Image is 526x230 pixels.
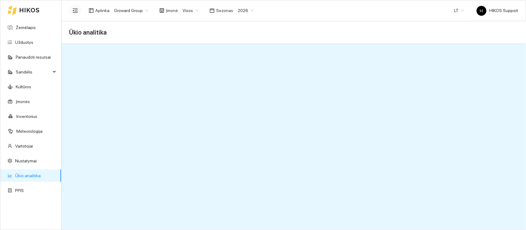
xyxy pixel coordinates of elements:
[15,158,37,163] a: Nustatymai
[15,40,33,45] a: Užduotys
[16,129,43,134] a: Meteorologija
[69,27,107,37] span: Ūkio analitika
[15,173,41,178] a: Ūkio analitika
[238,6,254,15] span: 2026
[16,99,30,104] a: Įmonės
[15,144,33,148] a: Vartotojai
[480,6,483,16] span: H
[72,8,78,13] span: menu-fold
[183,6,199,15] span: Visos
[477,8,518,13] span: HIKOS Support
[216,7,234,14] span: Sezonas :
[210,8,215,13] span: calendar
[166,7,179,14] span: Įmonė :
[95,7,110,14] span: Aplinka :
[16,114,37,119] a: Inventorius
[16,84,31,89] a: Kultūros
[159,8,164,13] span: shop
[454,6,464,15] span: LT
[16,25,36,30] a: Žemėlapis
[16,66,51,78] span: Sandėlis
[89,8,94,13] span: layout
[69,4,81,17] button: menu-fold
[114,6,148,15] span: Groward Group
[16,55,51,60] a: Panaudoti resursai
[15,188,24,193] a: PPIS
